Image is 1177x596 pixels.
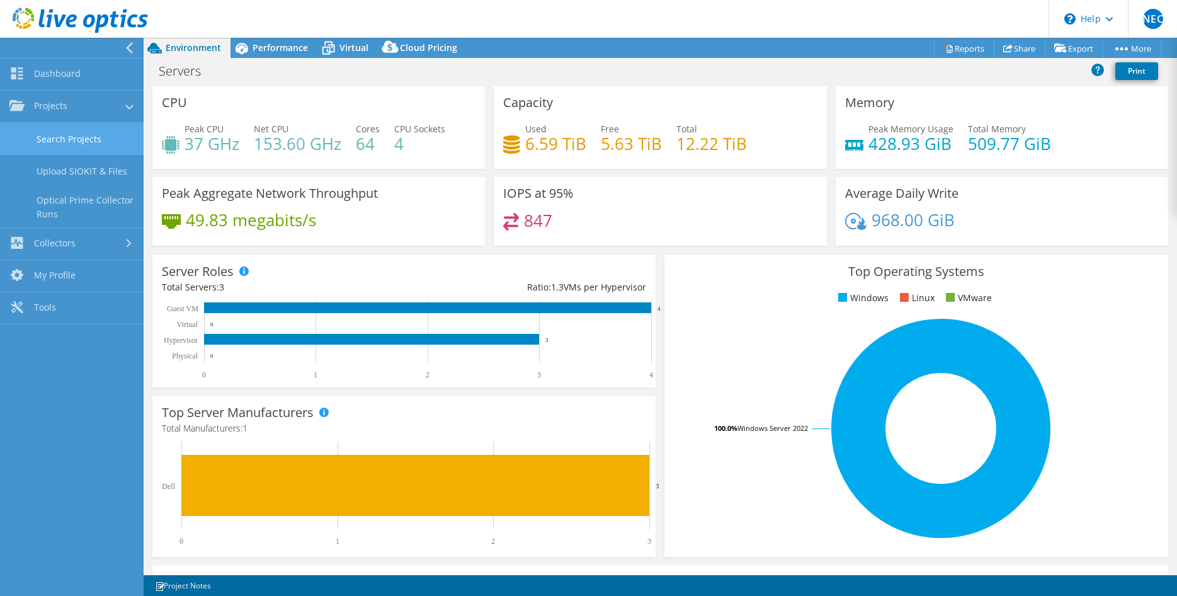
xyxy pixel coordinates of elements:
span: Cores [356,123,380,135]
text: 4 [657,306,661,312]
h3: Top Operating Systems [674,265,1158,278]
h4: 847 [524,214,552,227]
span: Virtual [339,42,368,54]
svg: \n [1064,13,1076,25]
text: 0 [179,537,183,546]
text: 2 [491,537,495,546]
h4: 5.63 TiB [601,137,662,151]
h4: 6.59 TiB [525,137,586,151]
text: Virtual [177,320,198,329]
a: Share [994,38,1045,58]
h4: 428.93 GiB [868,137,953,151]
span: NEC [1143,9,1163,29]
span: Peak Memory Usage [868,123,953,135]
text: 3 [537,370,541,379]
text: 3 [647,537,651,546]
span: Environment [166,42,221,54]
text: 4 [649,370,653,379]
a: Export [1045,38,1103,58]
span: Net CPU [254,123,288,135]
h3: IOPS at 95% [503,186,574,200]
h4: 153.60 GHz [254,137,341,151]
span: 3 [219,281,224,293]
div: Ratio: VMs per Hypervisor [404,280,647,294]
a: More [1103,38,1161,58]
a: Reports [934,38,994,58]
h4: 37 GHz [185,137,239,151]
h4: 64 [356,137,380,151]
h3: Server Roles [162,265,234,278]
text: 0 [210,321,213,328]
h3: CPU [162,96,187,110]
text: 1 [314,370,317,379]
h4: 509.77 GiB [968,137,1051,151]
span: Used [525,123,547,135]
span: 1.3 [551,281,564,293]
text: Dell [162,482,175,491]
li: Windows [835,291,889,305]
h4: 49.83 megabits/s [186,213,316,227]
h4: 968.00 GiB [872,213,955,227]
span: Cloud Pricing [400,42,457,54]
text: Guest VM [167,304,198,313]
h4: Total Manufacturers: [162,421,646,435]
li: VMware [943,291,992,305]
tspan: 100.0% [714,423,737,433]
span: Peak CPU [185,123,224,135]
span: Total Memory [968,123,1026,135]
text: 2 [426,370,429,379]
h3: Top Server Manufacturers [162,406,314,420]
li: Linux [897,291,935,305]
span: 1 [242,422,247,434]
text: 0 [202,370,206,379]
h3: Memory [845,96,894,110]
h3: Average Daily Write [845,186,958,200]
a: Print [1115,62,1158,80]
h3: Capacity [503,96,553,110]
tspan: Windows Server 2022 [737,423,808,433]
text: Hypervisor [164,336,198,345]
text: 1 [336,537,339,546]
a: Project Notes [146,578,220,593]
text: 3 [656,482,659,490]
span: Performance [253,42,308,54]
span: Free [601,123,619,135]
h4: 4 [394,137,445,151]
span: Total [676,123,697,135]
h4: 12.22 TiB [676,137,747,151]
h1: Servers [153,64,220,78]
text: 0 [210,353,213,359]
text: 3 [545,337,549,343]
span: CPU Sockets [394,123,445,135]
text: Physical [172,352,198,360]
div: Total Servers: [162,280,404,294]
h3: Peak Aggregate Network Throughput [162,186,378,200]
